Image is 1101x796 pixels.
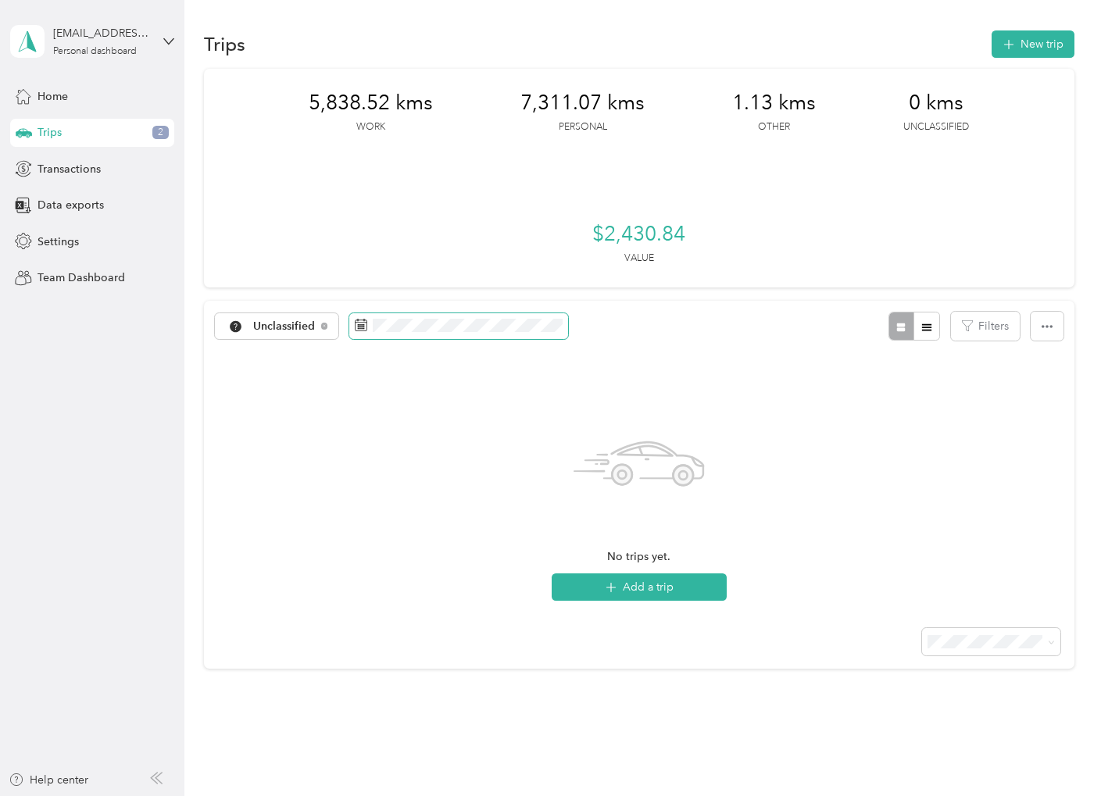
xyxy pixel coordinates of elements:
[204,36,245,52] h1: Trips
[38,234,79,250] span: Settings
[38,161,101,177] span: Transactions
[1013,709,1101,796] iframe: Everlance-gr Chat Button Frame
[758,120,790,134] p: Other
[253,321,316,332] span: Unclassified
[909,91,963,116] span: 0 kms
[951,312,1020,341] button: Filters
[552,573,727,601] button: Add a trip
[520,91,645,116] span: 7,311.07 kms
[53,25,151,41] div: [EMAIL_ADDRESS][DOMAIN_NAME]
[38,197,104,213] span: Data exports
[38,269,125,286] span: Team Dashboard
[607,548,670,565] span: No trips yet.
[356,120,385,134] p: Work
[732,91,816,116] span: 1.13 kms
[592,222,685,247] span: $2,430.84
[38,124,62,141] span: Trips
[152,126,169,140] span: 2
[624,252,654,266] p: Value
[53,47,137,56] div: Personal dashboard
[992,30,1074,58] button: New trip
[903,120,969,134] p: Unclassified
[38,88,68,105] span: Home
[309,91,433,116] span: 5,838.52 kms
[9,772,88,788] button: Help center
[559,120,607,134] p: Personal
